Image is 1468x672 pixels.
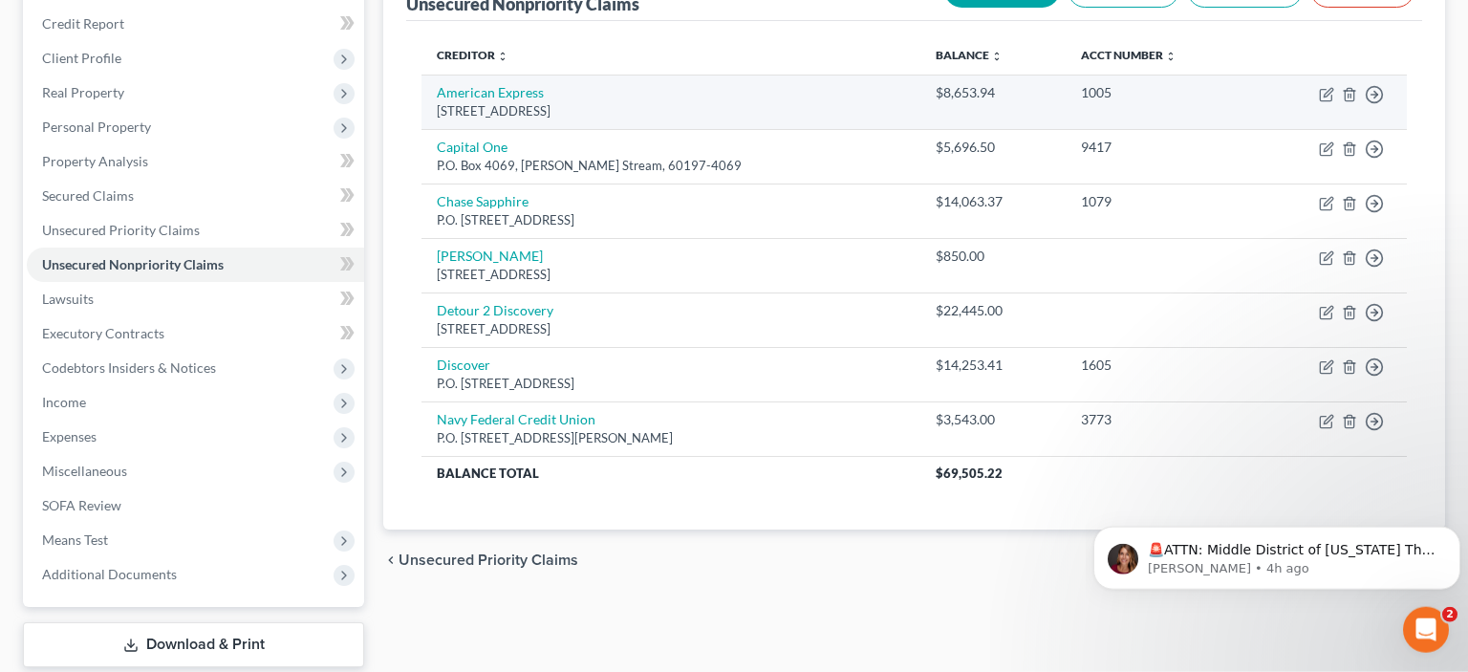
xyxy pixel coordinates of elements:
[27,282,364,316] a: Lawsuits
[1086,487,1468,620] iframe: Intercom notifications message
[27,213,364,248] a: Unsecured Priority Claims
[42,394,86,410] span: Income
[936,410,1050,429] div: $3,543.00
[42,463,127,479] span: Miscellaneous
[42,291,94,307] span: Lawsuits
[936,138,1050,157] div: $5,696.50
[437,248,543,264] a: [PERSON_NAME]
[437,411,595,427] a: Navy Federal Credit Union
[399,553,578,568] span: Unsecured Priority Claims
[936,356,1050,375] div: $14,253.41
[42,359,216,376] span: Codebtors Insiders & Notices
[437,48,508,62] a: Creditor unfold_more
[27,248,364,282] a: Unsecured Nonpriority Claims
[437,157,905,175] div: P.O. Box 4069, [PERSON_NAME] Stream, 60197-4069
[1081,48,1177,62] a: Acct Number unfold_more
[437,139,507,155] a: Capital One
[936,466,1003,481] span: $69,505.22
[437,302,553,318] a: Detour 2 Discovery
[42,15,124,32] span: Credit Report
[42,84,124,100] span: Real Property
[1442,607,1457,622] span: 2
[437,193,529,209] a: Chase Sapphire
[42,428,97,444] span: Expenses
[936,301,1050,320] div: $22,445.00
[497,51,508,62] i: unfold_more
[936,48,1003,62] a: Balance unfold_more
[421,456,920,490] th: Balance Total
[42,325,164,341] span: Executory Contracts
[437,320,905,338] div: [STREET_ADDRESS]
[42,119,151,135] span: Personal Property
[23,622,364,667] a: Download & Print
[1403,607,1449,653] iframe: Intercom live chat
[1081,192,1238,211] div: 1079
[1165,51,1177,62] i: unfold_more
[1081,83,1238,102] div: 1005
[437,211,905,229] div: P.O. [STREET_ADDRESS]
[936,83,1050,102] div: $8,653.94
[27,316,364,351] a: Executory Contracts
[42,50,121,66] span: Client Profile
[27,488,364,523] a: SOFA Review
[42,187,134,204] span: Secured Claims
[1081,138,1238,157] div: 9417
[27,179,364,213] a: Secured Claims
[42,153,148,169] span: Property Analysis
[437,375,905,393] div: P.O. [STREET_ADDRESS]
[27,144,364,179] a: Property Analysis
[42,497,121,513] span: SOFA Review
[27,7,364,41] a: Credit Report
[991,51,1003,62] i: unfold_more
[437,84,544,100] a: American Express
[936,247,1050,266] div: $850.00
[1081,410,1238,429] div: 3773
[383,553,399,568] i: chevron_left
[437,266,905,284] div: [STREET_ADDRESS]
[437,102,905,120] div: [STREET_ADDRESS]
[383,553,578,568] button: chevron_left Unsecured Priority Claims
[936,192,1050,211] div: $14,063.37
[437,357,490,373] a: Discover
[42,566,177,582] span: Additional Documents
[437,429,905,447] div: P.O. [STREET_ADDRESS][PERSON_NAME]
[42,222,200,238] span: Unsecured Priority Claims
[42,256,224,272] span: Unsecured Nonpriority Claims
[42,531,108,548] span: Means Test
[1081,356,1238,375] div: 1605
